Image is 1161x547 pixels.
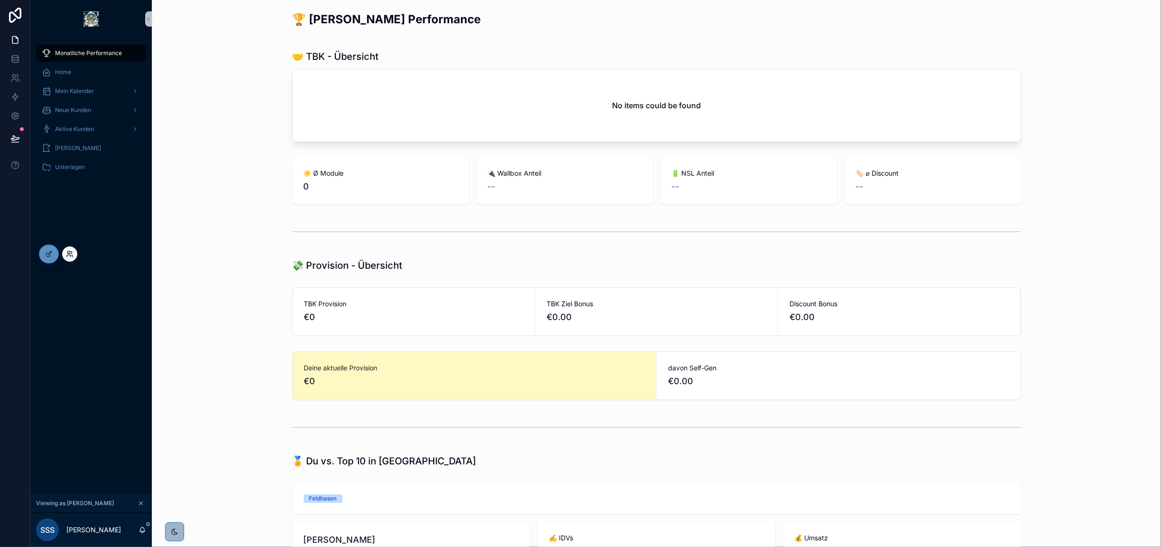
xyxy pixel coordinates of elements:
span: Viewing as [PERSON_NAME] [36,500,114,507]
span: 🔌 Wallbox Anteil [488,169,641,178]
span: ✍️ IDVs [549,533,764,543]
a: Home [36,64,146,81]
span: Unterlagen [55,163,85,171]
a: Neue Kunden [36,102,146,119]
div: scrollable content [30,38,152,188]
span: 🏷 ⌀ Discount [856,169,1010,178]
p: [PERSON_NAME] [66,525,121,535]
h1: 🏅 Du vs. Top 10 in [GEOGRAPHIC_DATA] [292,454,476,468]
a: Mein Kalender [36,83,146,100]
span: 0 [304,180,457,193]
span: Discount Bonus [789,299,1009,309]
span: Deine aktuelle Provision [304,363,645,373]
span: -- [856,180,864,193]
span: Neue Kunden [55,106,91,114]
span: €0.00 [789,311,1009,324]
h2: 🏆 [PERSON_NAME] Performance [292,11,481,27]
span: 🔋 NSL Anteil [672,169,826,178]
span: -- [672,180,679,193]
span: ☀️ Ø Module [304,169,457,178]
span: TBK Provision [304,299,524,309]
span: Home [55,68,71,76]
span: Mein Kalender [55,87,94,95]
a: Unterlagen [36,159,146,176]
span: SSS [40,524,55,536]
span: TBK Ziel Bonus [547,299,766,309]
span: €0 [304,311,524,324]
span: 💰 Umsatz [794,533,1009,543]
a: [PERSON_NAME] [36,140,146,157]
span: Monatliche Performance [55,49,122,57]
span: Aktive Kunden [55,125,94,133]
span: davon Self-Gen [668,363,1009,373]
h2: No items could be found [612,100,701,111]
span: €0.00 [547,311,766,324]
span: [PERSON_NAME] [55,144,101,152]
a: Aktive Kunden [36,121,146,138]
div: Feldhasen [309,494,337,503]
span: -- [488,180,495,193]
a: Monatliche Performance [36,45,146,62]
img: App logo [84,11,99,27]
span: [PERSON_NAME] [304,533,519,547]
span: €0 [304,375,645,388]
h1: 💸 Provision - Übersicht [292,259,403,272]
h1: 🤝 TBK - Übersicht [292,50,379,63]
span: €0.00 [668,375,1009,388]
